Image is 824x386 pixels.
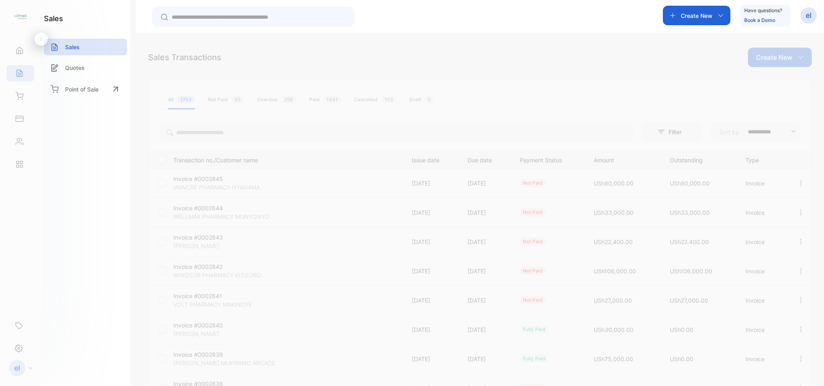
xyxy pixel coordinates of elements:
[670,355,693,362] span: USh0.00
[594,326,634,333] span: USh30,000.00
[594,268,636,275] span: USh106,000.00
[412,325,451,334] p: [DATE]
[173,174,249,183] p: Invoice #0002845
[281,96,296,103] span: 258
[173,359,275,367] p: [PERSON_NAME] MUKWANO ARCADE
[412,154,451,164] p: Issue date
[745,179,780,188] p: Invoice
[681,11,713,20] p: Create New
[748,48,812,67] button: Create New
[44,59,127,76] a: Quotes
[65,63,85,72] p: Quotes
[173,350,249,359] p: Invoice #0002839
[468,238,503,246] p: [DATE]
[745,296,780,305] p: Invoice
[468,179,503,188] p: [DATE]
[468,355,503,363] p: [DATE]
[745,238,780,246] p: Invoice
[409,96,434,103] div: Draft
[173,183,260,192] p: VAINCRE PHARMACY NYANAMA
[148,51,221,63] div: Sales Transactions
[173,233,249,242] p: Invoice #0002843
[745,208,780,217] p: Invoice
[520,296,546,305] div: not paid
[309,96,341,103] div: Paid
[594,297,632,304] span: USh27,000.00
[468,208,503,217] p: [DATE]
[800,6,817,25] button: el
[520,354,549,363] div: fully paid
[520,179,546,188] div: not paid
[412,355,451,363] p: [DATE]
[168,96,195,103] div: All
[14,363,20,373] p: el
[173,329,249,338] p: [PERSON_NAME]
[745,325,780,334] p: Invoice
[670,326,693,333] span: USh0.00
[520,325,549,334] div: fully paid
[594,154,653,164] p: Amount
[412,208,451,217] p: [DATE]
[173,292,249,300] p: Invoice #0002841
[520,208,546,217] div: not paid
[594,355,633,362] span: USh75,000.00
[424,96,434,103] span: 0
[520,154,577,164] p: Payment Status
[790,352,824,386] iframe: LiveChat chat widget
[412,238,451,246] p: [DATE]
[173,212,269,221] p: WELLMAX PHARMACY MUNYONYO
[670,238,709,245] span: USh22,400.00
[173,262,249,271] p: Invoice #0002842
[65,43,80,51] p: Sales
[173,321,249,329] p: Invoice #0002840
[44,13,63,24] h1: sales
[756,52,792,62] p: Create New
[173,154,402,164] p: Transaction no./Customer name
[744,7,782,15] p: Have questions?
[806,10,811,21] p: el
[323,96,341,103] span: 1441
[257,96,296,103] div: Overdue
[594,238,633,245] span: USh22,400.00
[520,237,546,246] div: not paid
[594,180,634,187] span: USh80,000.00
[745,154,780,164] p: Type
[412,267,451,275] p: [DATE]
[177,96,195,103] span: 1743
[231,96,244,103] span: 43
[745,267,780,275] p: Invoice
[520,266,546,275] div: not paid
[412,296,451,305] p: [DATE]
[44,39,127,55] a: Sales
[468,154,503,164] p: Due date
[44,80,127,98] a: Point of Sale
[468,325,503,334] p: [DATE]
[670,180,710,187] span: USh80,000.00
[663,6,730,25] button: Create New
[594,209,634,216] span: USh33,000.00
[173,204,249,212] p: Invoice #0002844
[468,267,503,275] p: [DATE]
[744,17,775,23] a: Book a Demo
[670,268,712,275] span: USh106,000.00
[14,11,26,23] img: logo
[208,96,244,103] div: Not Paid
[173,242,249,250] p: [PERSON_NAME]
[719,128,739,136] p: Sort by
[468,296,503,305] p: [DATE]
[745,355,780,363] p: Invoice
[65,85,98,94] p: Point of Sale
[173,271,261,279] p: WINDSOR PHARMACY KITOORO
[173,300,252,309] p: VOLT PHARMACY MAKINDYE
[670,154,729,164] p: Outstanding
[381,96,396,103] span: 103
[670,209,710,216] span: USh33,000.00
[354,96,396,103] div: Cancelled
[710,122,800,142] button: Sort by
[670,297,708,304] span: USh27,000.00
[412,179,451,188] p: [DATE]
